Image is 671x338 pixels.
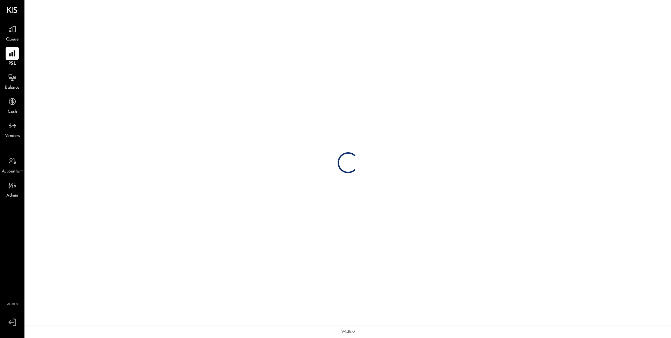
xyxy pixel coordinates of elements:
a: P&L [0,47,24,67]
a: Accountant [0,155,24,175]
a: Cash [0,95,24,115]
a: Vendors [0,119,24,139]
a: Queue [0,23,24,43]
span: P&L [8,61,16,67]
span: Cash [8,109,17,115]
span: Queue [6,37,19,43]
a: Balance [0,71,24,91]
span: Accountant [2,169,23,175]
span: Balance [5,85,20,91]
a: Admin [0,179,24,199]
span: Admin [6,193,18,199]
span: Vendors [5,133,20,139]
div: v 4.38.0 [341,329,355,335]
